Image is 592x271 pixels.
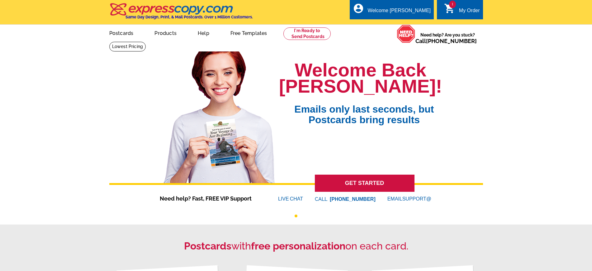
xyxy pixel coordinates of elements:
[99,25,144,40] a: Postcards
[109,240,483,252] h2: with on each card.
[144,25,187,40] a: Products
[402,195,432,203] font: SUPPORT@
[426,38,477,44] a: [PHONE_NUMBER]
[315,175,414,192] a: GET STARTED
[184,240,231,252] strong: Postcards
[126,15,253,19] h4: Same Day Design, Print, & Mail Postcards. Over 1 Million Customers.
[188,25,219,40] a: Help
[160,46,279,183] img: welcome-back-logged-in.png
[415,32,480,44] span: Need help? Are you stuck?
[278,196,303,201] a: LIVECHAT
[220,25,277,40] a: Free Templates
[459,8,480,17] div: My Order
[444,3,455,14] i: shopping_cart
[295,215,297,217] button: 1 of 1
[251,240,345,252] strong: free personalization
[353,3,364,14] i: account_circle
[279,62,442,94] h1: Welcome Back [PERSON_NAME]!
[397,25,415,43] img: help
[286,94,442,125] span: Emails only last seconds, but Postcards bring results
[415,38,477,44] span: Call
[278,195,290,203] font: LIVE
[109,7,253,19] a: Same Day Design, Print, & Mail Postcards. Over 1 Million Customers.
[160,194,259,203] span: Need help? Fast, FREE VIP Support
[368,8,431,17] div: Welcome [PERSON_NAME]
[449,1,456,8] span: 1
[444,7,480,15] a: 1 shopping_cart My Order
